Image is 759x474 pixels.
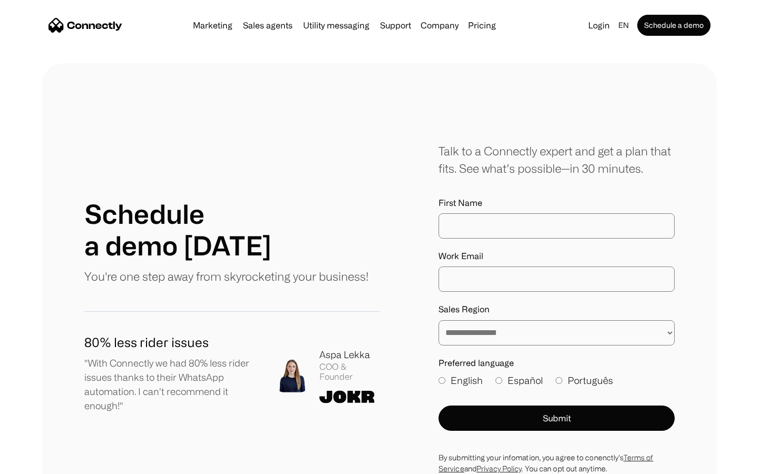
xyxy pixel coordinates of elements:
a: Utility messaging [299,21,374,29]
div: By submitting your infomation, you agree to conenctly’s and . You can opt out anytime. [439,452,675,474]
label: English [439,373,483,388]
button: Submit [439,406,675,431]
a: Sales agents [239,21,297,29]
aside: Language selected: English [11,455,63,470]
label: First Name [439,198,675,208]
input: English [439,377,445,384]
input: Español [495,377,502,384]
p: "With Connectly we had 80% less rider issues thanks to their WhatsApp automation. I can't recomme... [84,356,258,413]
label: Español [495,373,543,388]
div: Company [421,18,459,33]
label: Português [556,373,613,388]
a: Terms of Service [439,453,653,472]
div: Aspa Lekka [319,348,379,362]
div: COO & Founder [319,362,379,382]
div: en [618,18,629,33]
a: Privacy Policy [476,465,521,472]
input: Português [556,377,562,384]
div: Talk to a Connectly expert and get a plan that fits. See what’s possible—in 30 minutes. [439,142,675,177]
h1: 80% less rider issues [84,333,258,352]
label: Sales Region [439,304,675,314]
a: Support [376,21,415,29]
ul: Language list [21,456,63,470]
label: Preferred language [439,358,675,368]
a: Login [584,18,614,33]
a: Marketing [189,21,237,29]
a: Pricing [464,21,500,29]
p: You're one step away from skyrocketing your business! [84,268,368,285]
label: Work Email [439,251,675,261]
h1: Schedule a demo [DATE] [84,198,271,261]
a: Schedule a demo [637,15,711,36]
